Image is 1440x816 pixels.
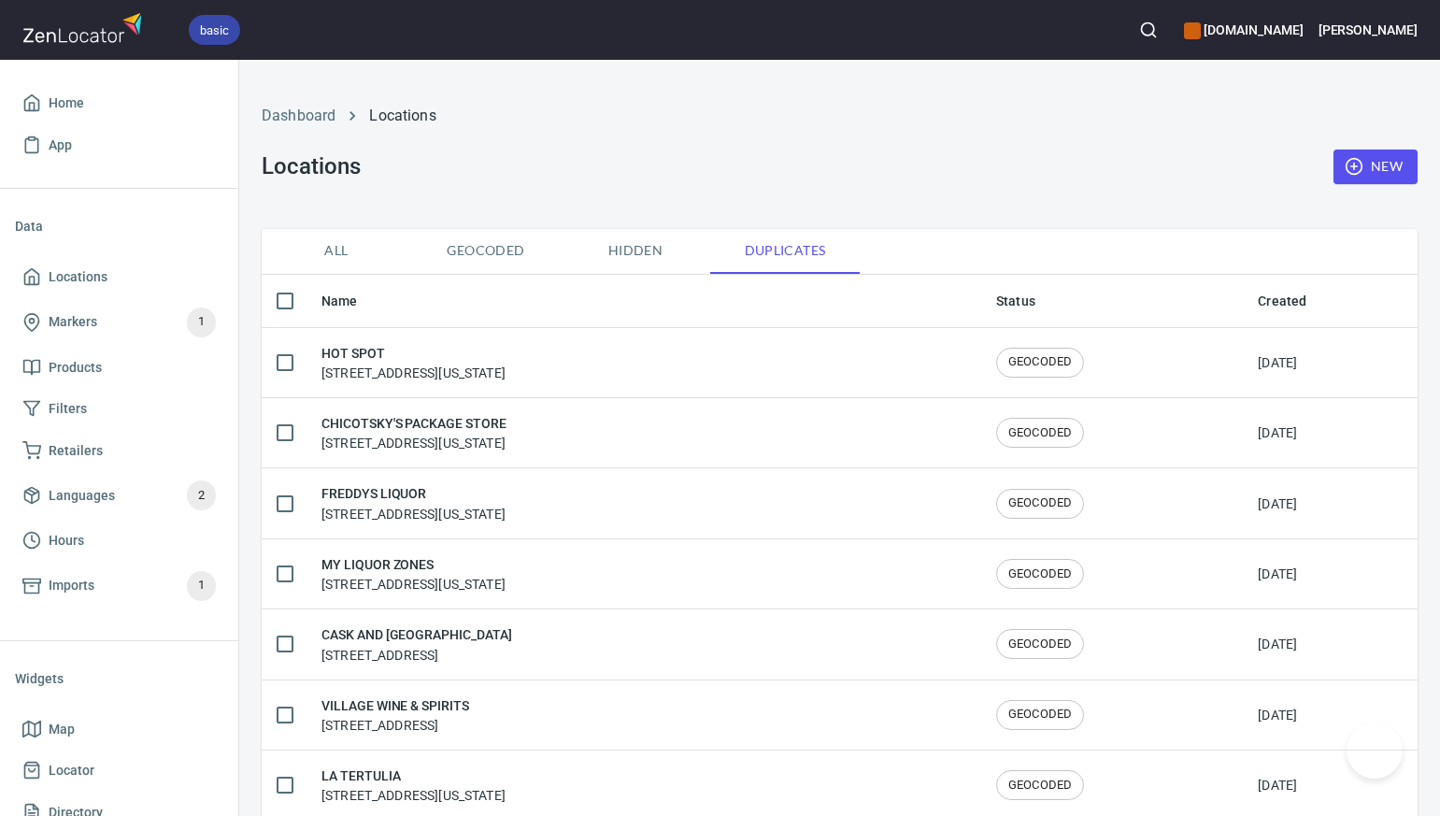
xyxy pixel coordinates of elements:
[15,430,223,472] a: Retailers
[262,153,360,179] h3: Locations
[15,256,223,298] a: Locations
[15,82,223,124] a: Home
[422,239,549,263] span: Geocoded
[15,298,223,347] a: Markers1
[49,574,94,597] span: Imports
[321,413,506,434] h6: CHICOTSKY'S PACKAGE STORE
[1128,9,1169,50] button: Search
[369,107,435,124] a: Locations
[15,124,223,166] a: App
[187,311,216,333] span: 1
[1258,423,1297,442] div: [DATE]
[49,310,97,334] span: Markers
[321,624,512,664] div: [STREET_ADDRESS]
[15,388,223,430] a: Filters
[321,766,506,805] div: [STREET_ADDRESS][US_STATE]
[997,424,1083,442] span: GEOCODED
[1184,20,1303,40] h6: [DOMAIN_NAME]
[1258,635,1297,653] div: [DATE]
[49,759,94,782] span: Locator
[187,575,216,596] span: 1
[721,239,848,263] span: Duplicates
[49,718,75,741] span: Map
[997,777,1083,795] span: GEOCODED
[321,343,506,382] div: [STREET_ADDRESS][US_STATE]
[49,356,102,379] span: Products
[49,397,87,421] span: Filters
[981,275,1243,328] th: Status
[997,353,1083,371] span: GEOCODED
[321,554,506,575] h6: MY LIQUOR ZONES
[997,636,1083,653] span: GEOCODED
[15,656,223,701] li: Widgets
[321,483,506,504] h6: FREDDYS LIQUOR
[1258,494,1297,513] div: [DATE]
[273,239,400,263] span: All
[49,484,115,508] span: Languages
[1184,9,1303,50] div: Manage your apps
[15,471,223,520] a: Languages2
[15,709,223,751] a: Map
[1319,20,1418,40] h6: [PERSON_NAME]
[1258,776,1297,795] div: [DATE]
[49,134,72,157] span: App
[262,105,1418,127] nav: breadcrumb
[307,275,981,328] th: Name
[1258,353,1297,372] div: [DATE]
[1258,706,1297,724] div: [DATE]
[321,695,469,716] h6: VILLAGE WINE & SPIRITS
[997,565,1083,583] span: GEOCODED
[49,265,107,289] span: Locations
[1243,275,1418,328] th: Created
[189,15,240,45] div: basic
[15,520,223,562] a: Hours
[189,21,240,40] span: basic
[321,483,506,523] div: [STREET_ADDRESS][US_STATE]
[15,347,223,389] a: Products
[321,413,506,452] div: [STREET_ADDRESS][US_STATE]
[1333,150,1418,184] button: New
[15,750,223,792] a: Locator
[572,239,699,263] span: Hidden
[15,562,223,610] a: Imports1
[262,107,335,124] a: Dashboard
[187,485,216,507] span: 2
[321,766,506,786] h6: LA TERTULIA
[321,695,469,735] div: [STREET_ADDRESS]
[1258,565,1297,583] div: [DATE]
[321,343,506,364] h6: HOT SPOT
[321,624,512,645] h6: CASK AND [GEOGRAPHIC_DATA]
[15,204,223,249] li: Data
[321,554,506,594] div: [STREET_ADDRESS][US_STATE]
[997,494,1083,512] span: GEOCODED
[1184,22,1201,39] button: color-CE600E
[1319,9,1418,50] button: [PERSON_NAME]
[49,92,84,115] span: Home
[49,529,84,552] span: Hours
[22,7,148,48] img: zenlocator
[1348,155,1403,179] span: New
[997,706,1083,723] span: GEOCODED
[1347,723,1403,779] iframe: Help Scout Beacon - Open
[49,439,103,463] span: Retailers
